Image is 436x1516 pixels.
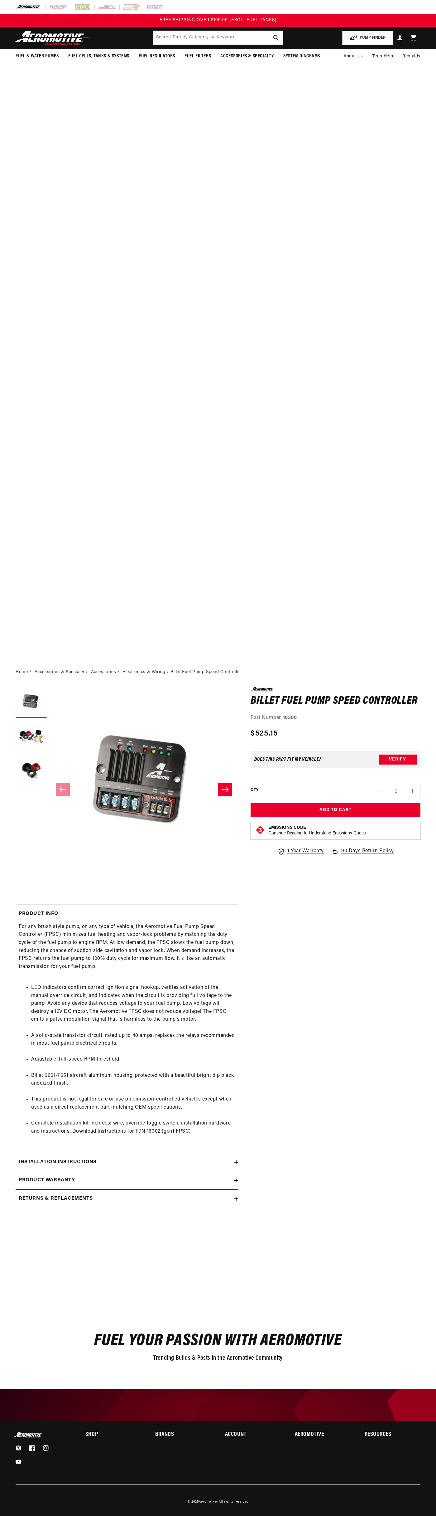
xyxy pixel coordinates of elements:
[268,825,306,830] strong: Emissions Code
[134,49,180,64] summary: Fuel Regulators
[251,714,420,722] div: Part Number:
[31,1120,235,1135] li: Complete installation kit includes: wire, override toggle switch, installation hardware, and inst...
[31,1056,235,1064] li: Adjustable, full-speed RPM threshold.
[255,825,265,835] img: Emissions code
[331,847,394,862] a: 90 Days Return Policy
[251,696,420,706] h1: Billet Fuel Pump Speed Controller
[13,1432,45,1438] img: Aeromotive
[268,831,366,836] p: Continue Reading to Understand Emissions Codes
[398,49,425,64] summary: Rebuilds
[339,49,368,64] a: About Us
[287,847,324,855] span: 1 Year Warranty
[220,53,274,60] span: Accessories & Specialty
[279,49,325,64] summary: System Diagrams
[295,1432,351,1437] summary: Aeromotive
[379,755,417,765] button: Verify
[180,49,216,64] summary: Fuel Filters
[283,715,297,720] strong: 16306
[16,1153,238,1171] summary: Installation Instructions
[160,18,277,22] span: FREE SHIPPING OVER $109.00 (EXCL. FUEL TANKS)
[64,49,134,64] summary: Fuel Cells, Tanks & Systems
[68,53,129,60] span: Fuel Cells, Tanks & Systems
[365,1432,420,1437] summary: Resources
[16,687,238,892] media-gallery: Gallery Viewer
[19,910,58,918] h2: Product Info
[184,53,211,60] span: Fuel Filters
[31,1072,235,1088] li: Billet 6061-T651 aircraft aluminum housing, protected with a beautiful bright dip black anodized ...
[19,1195,93,1203] h2: Returns & replacements
[139,53,175,60] span: Fuel Regulators
[19,1158,97,1166] h2: Installation Instructions
[122,669,165,676] a: Electronics & Wiring
[268,825,366,836] button: Emissions CodeContinue Reading to Understand Emissions Codes
[16,687,47,718] button: Load image 1 in gallery view
[16,53,59,60] span: Fuel & Water Pumps
[277,847,324,855] a: 1 Year Warranty
[218,783,232,796] button: Slide right
[16,721,47,752] button: Load image 2 in gallery view
[254,757,321,762] div: Does This part fit My vehicle?
[16,669,420,676] nav: breadcrumbs
[269,31,283,45] button: search button
[153,31,283,45] input: Search by Part Number, Category or Keyword
[199,1500,217,1504] a: Aeromotive
[368,49,398,64] summary: Tech Help
[85,1432,141,1437] summary: Shop
[170,669,241,676] li: Billet Fuel Pump Speed Controller
[216,49,279,64] summary: Accessories & Specialty
[31,1096,235,1111] li: This product is not legal for sale or use on emission-controlled vehicles except when used as a d...
[16,1171,238,1189] summary: Product warranty
[31,984,235,1024] li: LED indicators confirm correct ignition signal hookup, verifies activation of the manual override...
[153,1355,283,1361] span: Trending Builds & Posts in the Aeromotive Community
[16,905,238,923] summary: Product Info
[251,788,258,793] label: QTY
[372,53,393,60] span: Tech Help
[343,54,363,59] span: About Us
[31,1032,235,1048] li: A solid-state transistor circuit, rated up to 40 amps, replaces the relays recommended in most fu...
[402,53,420,60] span: Rebuilds
[225,1432,281,1437] summary: Account
[188,1500,218,1504] small: © 2025 .
[342,31,393,45] button: PUMP FINDER
[16,1190,238,1208] summary: Returns & replacements
[283,53,320,60] span: System Diagrams
[13,31,91,45] img: Aeromotive
[219,1500,248,1504] small: All rights reserved
[16,1334,420,1348] h2: Fuel Your Passion with Aeromotive
[19,1176,75,1184] h2: Product warranty
[35,669,89,676] li: Accessories & Specialty
[251,803,420,817] button: Add to Cart
[16,669,28,676] a: Home
[16,923,238,1144] div: For any brush style pump, on any type of vehicle, the Aeromotive Fuel Pump Speed Controller (FPSC...
[91,669,116,676] a: Accessories
[155,1432,211,1437] summary: Brands
[16,756,47,787] button: Load image 3 in gallery view
[56,783,70,796] button: Slide left
[11,49,64,64] summary: Fuel & Water Pumps
[251,728,278,739] span: $525.15
[341,847,394,862] span: 90 Days Return Policy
